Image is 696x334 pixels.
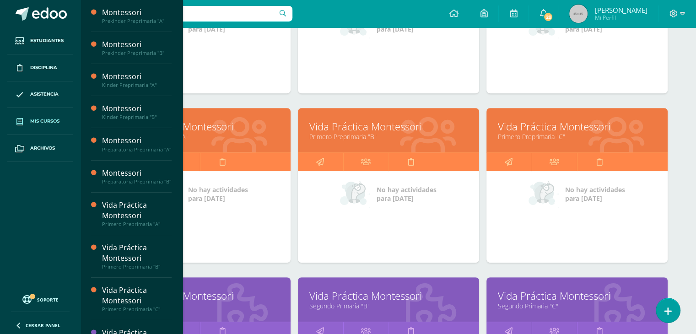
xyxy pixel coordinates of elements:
span: Asistencia [30,91,59,98]
div: Vida Práctica Montessori [102,285,172,306]
div: Montessori [102,7,172,18]
a: Vida Práctica Montessori [498,119,656,134]
img: no_activities_small.png [340,180,370,208]
a: Vida Práctica Montessori [309,119,468,134]
a: Segundo Primaria "B" [309,302,468,310]
div: Montessori [102,168,172,178]
a: Vida Práctica MontessoriPrimero Preprimaria "A" [102,200,172,227]
a: MontessoriPreparatoria Preprimaria "A" [102,135,172,152]
a: Primero Preprimaria "B" [309,132,468,141]
span: Archivos [30,145,55,152]
a: Vida Práctica MontessoriPrimero Preprimaria "B" [102,242,172,270]
div: Montessori [102,39,172,50]
a: Primero Preprimaria "A" [121,132,279,141]
img: 45x45 [569,5,588,23]
div: Vida Práctica Montessori [102,200,172,221]
span: Estudiantes [30,37,64,44]
div: Kinder Preprimaria "A" [102,82,172,88]
span: 29 [543,12,553,22]
div: Primero Preprimaria "B" [102,264,172,270]
a: MontessoriPreparatoria Preprimaria "B" [102,168,172,185]
input: Busca un usuario... [86,6,292,22]
a: Vida Práctica Montessori [121,119,279,134]
span: No hay actividades para [DATE] [377,185,437,203]
a: Disciplina [7,54,73,81]
div: Montessori [102,103,172,114]
span: No hay actividades para [DATE] [565,185,625,203]
div: Prekinder Preprimaria "B" [102,50,172,56]
a: Asistencia [7,81,73,108]
a: Segundo Primaria "C" [498,302,656,310]
a: Vida Práctica Montessori [309,289,468,303]
div: Preparatoria Preprimaria "B" [102,178,172,185]
a: Segundo Primaria "A" [121,302,279,310]
a: Vida Práctica Montessori [498,289,656,303]
div: Primero Preprimaria "A" [102,221,172,227]
a: Archivos [7,135,73,162]
a: Mis cursos [7,108,73,135]
a: MontessoriKinder Preprimaria "B" [102,103,172,120]
span: Mis cursos [30,118,59,125]
span: Soporte [37,296,59,303]
a: Estudiantes [7,27,73,54]
a: Primero Preprimaria "C" [498,132,656,141]
a: Vida Práctica Montessori [121,289,279,303]
a: MontessoriKinder Preprimaria "A" [102,71,172,88]
div: Vida Práctica Montessori [102,242,172,264]
div: Montessori [102,71,172,82]
div: Preparatoria Preprimaria "A" [102,146,172,153]
a: Vida Práctica MontessoriPrimero Preprimaria "C" [102,285,172,312]
div: Primero Preprimaria "C" [102,306,172,312]
span: [PERSON_NAME] [594,5,647,15]
div: Kinder Preprimaria "B" [102,114,172,120]
a: MontessoriPrekinder Preprimaria "A" [102,7,172,24]
span: Disciplina [30,64,57,71]
div: Montessori [102,135,172,146]
a: MontessoriPrekinder Preprimaria "B" [102,39,172,56]
img: no_activities_small.png [529,180,559,208]
span: Mi Perfil [594,14,647,22]
span: Cerrar panel [26,322,60,329]
div: Prekinder Preprimaria "A" [102,18,172,24]
span: No hay actividades para [DATE] [188,185,248,203]
a: Soporte [11,293,70,305]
